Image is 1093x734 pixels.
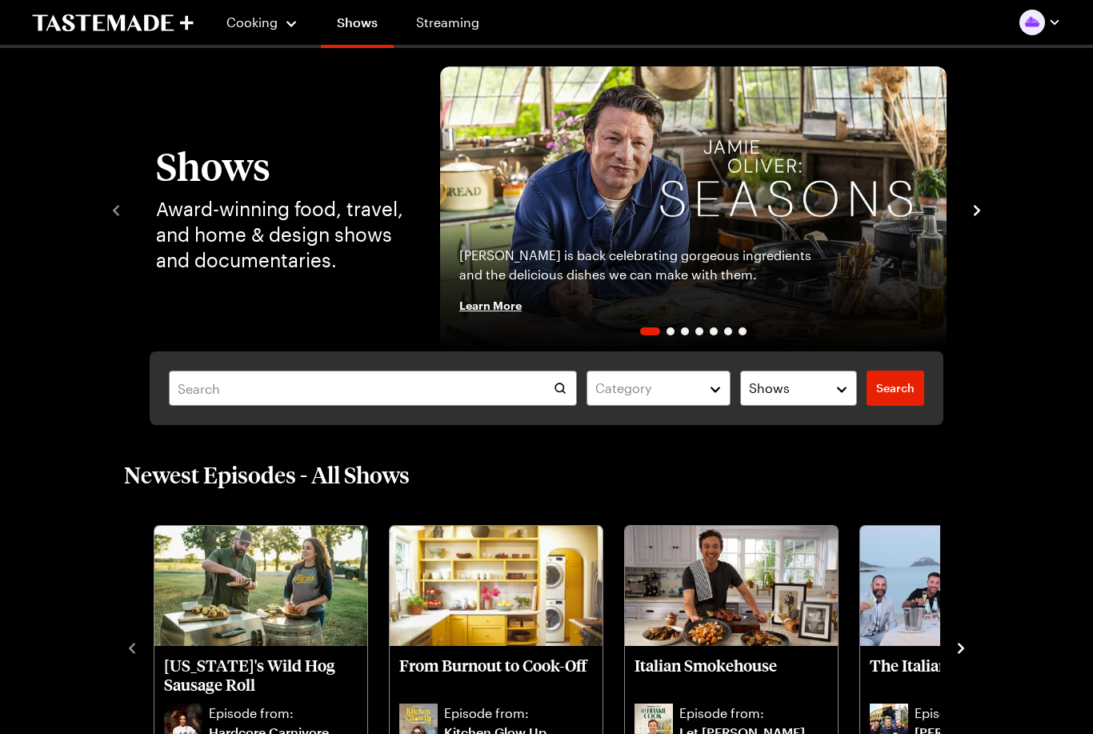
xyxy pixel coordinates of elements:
[640,327,660,335] span: Go to slide 1
[724,327,732,335] span: Go to slide 6
[749,379,790,398] span: Shows
[860,526,1073,646] img: The Italian Job
[667,327,675,335] span: Go to slide 2
[740,371,857,406] button: Shows
[915,704,1063,723] p: Episode from:
[444,704,593,723] p: Episode from:
[32,14,194,32] a: To Tastemade Home Page
[625,526,838,646] img: Italian Smokehouse
[164,656,358,700] a: Oklahoma's Wild Hog Sausage Roll
[587,371,731,406] button: Category
[870,656,1063,700] a: The Italian Job
[108,199,124,219] button: navigate to previous item
[870,656,1063,694] p: The Italian Job
[635,656,828,700] a: Italian Smokehouse
[209,704,358,723] p: Episode from:
[226,14,278,30] span: Cooking
[156,196,408,273] p: Award-winning food, travel, and home & design shows and documentaries.
[739,327,747,335] span: Go to slide 7
[399,656,593,700] a: From Burnout to Cook-Off
[1019,10,1061,35] button: Profile picture
[321,3,394,48] a: Shows
[695,327,703,335] span: Go to slide 4
[164,656,358,694] p: [US_STATE]'s Wild Hog Sausage Roll
[169,371,577,406] input: Search
[154,526,367,646] img: Oklahoma's Wild Hog Sausage Roll
[681,327,689,335] span: Go to slide 3
[1019,10,1045,35] img: Profile picture
[440,66,947,351] div: 1 / 7
[440,66,947,351] img: Jamie Oliver: Seasons
[459,297,522,313] span: Learn More
[226,3,298,42] button: Cooking
[390,526,603,646] img: From Burnout to Cook-Off
[953,637,969,656] button: navigate to next item
[679,704,828,723] p: Episode from:
[156,145,408,187] h1: Shows
[459,246,834,284] p: [PERSON_NAME] is back celebrating gorgeous ingredients and the delicious dishes we can make with ...
[969,199,985,219] button: navigate to next item
[867,371,924,406] a: filters
[124,460,410,489] h2: Newest Episodes - All Shows
[440,66,947,351] a: Jamie Oliver: Seasons[PERSON_NAME] is back celebrating gorgeous ingredients and the delicious dis...
[635,656,828,694] p: Italian Smokehouse
[595,379,698,398] div: Category
[710,327,718,335] span: Go to slide 5
[124,637,140,656] button: navigate to previous item
[399,656,593,694] p: From Burnout to Cook-Off
[876,380,915,396] span: Search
